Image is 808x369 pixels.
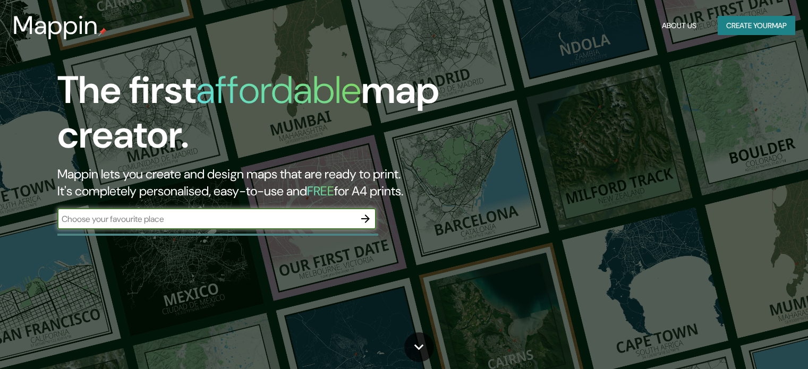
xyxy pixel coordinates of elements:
h5: FREE [307,183,334,199]
img: mappin-pin [98,28,107,36]
h3: Mappin [13,11,98,40]
h2: Mappin lets you create and design maps that are ready to print. It's completely personalised, eas... [57,166,462,200]
h1: The first map creator. [57,68,462,166]
button: Create yourmap [718,16,795,36]
input: Choose your favourite place [57,213,355,225]
button: About Us [658,16,701,36]
h1: affordable [196,65,361,115]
